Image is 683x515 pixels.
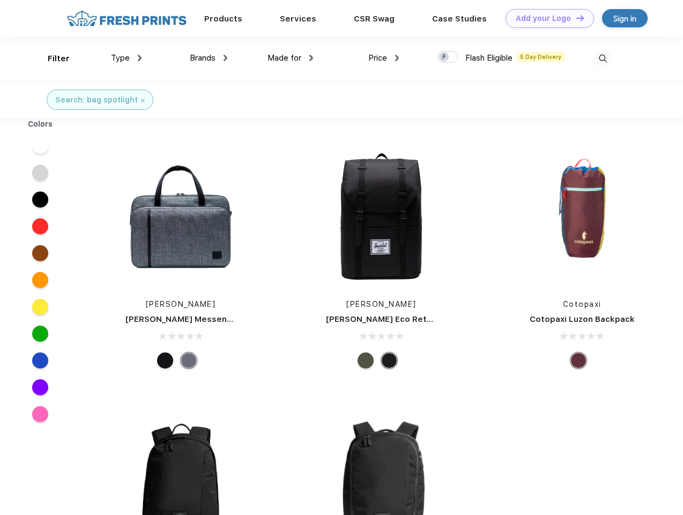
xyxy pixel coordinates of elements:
[511,145,654,288] img: func=resize&h=266
[358,352,374,369] div: Forest
[346,300,417,308] a: [PERSON_NAME]
[395,55,399,61] img: dropdown.png
[109,145,252,288] img: func=resize&h=266
[125,314,241,324] a: [PERSON_NAME] Messenger
[111,53,130,63] span: Type
[141,99,145,102] img: filter_cancel.svg
[204,14,242,24] a: Products
[64,9,190,28] img: fo%20logo%202.webp
[309,55,313,61] img: dropdown.png
[20,119,61,130] div: Colors
[138,55,142,61] img: dropdown.png
[517,52,565,62] span: 5 Day Delivery
[181,352,197,369] div: Raven Crosshatch
[516,14,571,23] div: Add your Logo
[563,300,602,308] a: Cotopaxi
[613,12,636,25] div: Sign in
[268,53,301,63] span: Made for
[326,314,545,324] a: [PERSON_NAME] Eco Retreat 15" Computer Backpack
[224,55,227,61] img: dropdown.png
[146,300,216,308] a: [PERSON_NAME]
[157,352,173,369] div: Black
[190,53,216,63] span: Brands
[368,53,387,63] span: Price
[465,53,513,63] span: Flash Eligible
[55,94,138,106] div: Search: bag spotlight
[570,352,587,369] div: Surprise
[530,314,635,324] a: Cotopaxi Luzon Backpack
[594,50,612,68] img: desktop_search.svg
[381,352,397,369] div: Black
[602,9,648,27] a: Sign in
[310,145,452,288] img: func=resize&h=266
[576,15,584,21] img: DT
[48,53,70,65] div: Filter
